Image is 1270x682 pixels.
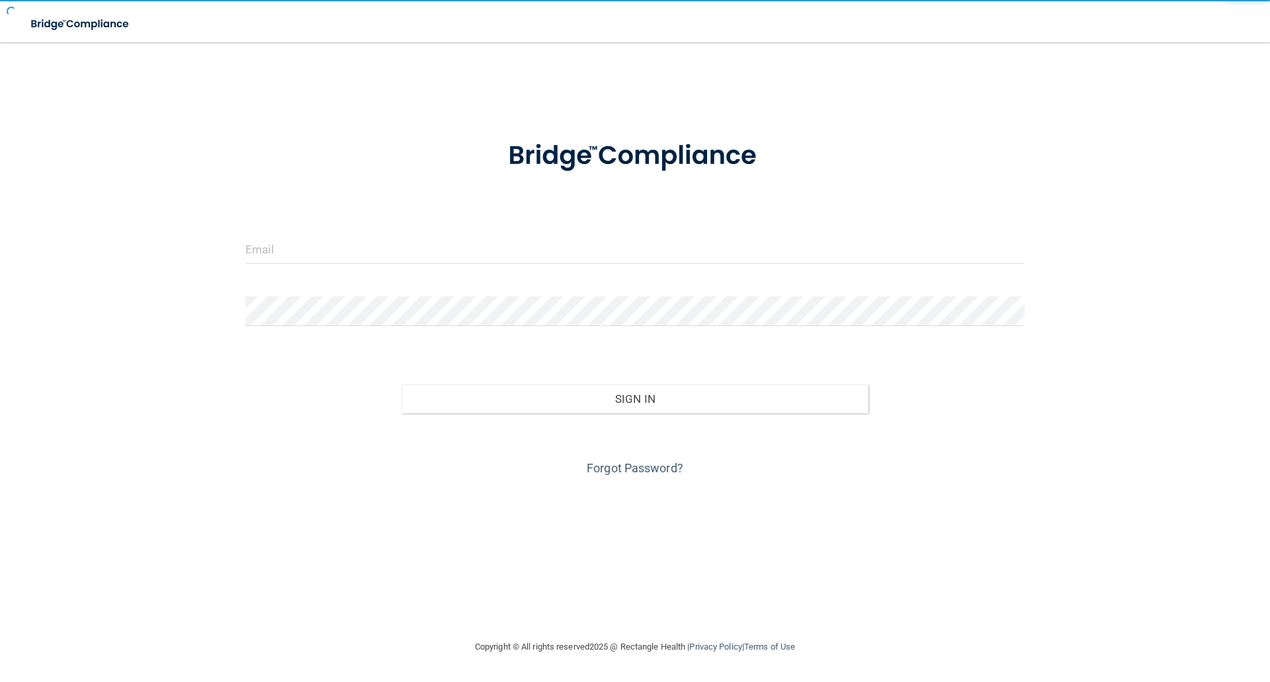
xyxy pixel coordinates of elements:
a: Forgot Password? [587,461,683,475]
a: Privacy Policy [689,642,741,652]
img: bridge_compliance_login_screen.278c3ca4.svg [20,11,142,38]
a: Terms of Use [744,642,795,652]
button: Sign In [402,384,869,413]
img: bridge_compliance_login_screen.278c3ca4.svg [481,122,789,191]
div: Copyright © All rights reserved 2025 @ Rectangle Health | | [394,626,876,668]
input: Email [245,234,1025,264]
